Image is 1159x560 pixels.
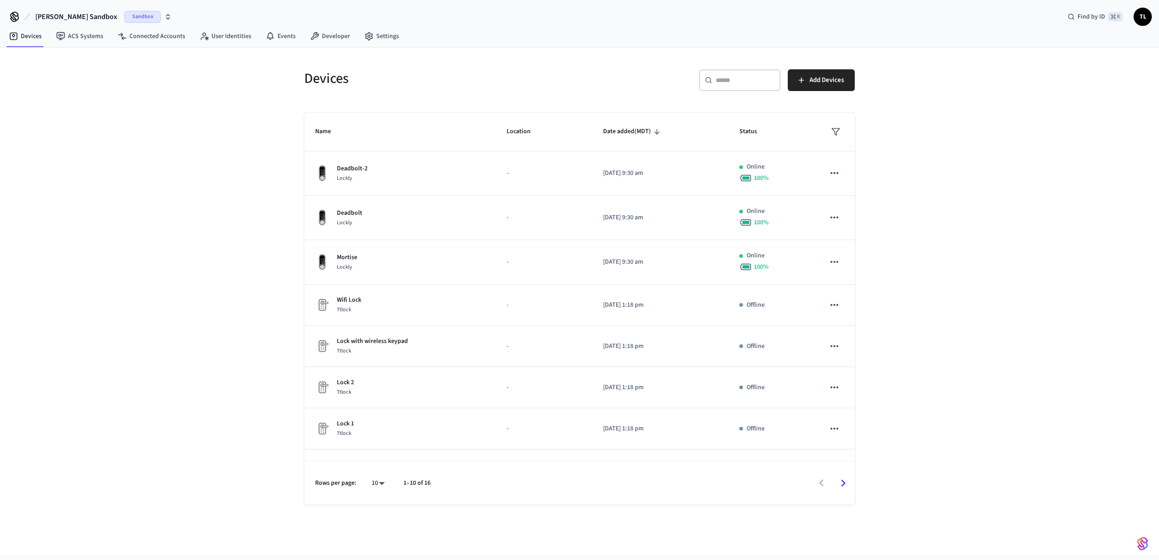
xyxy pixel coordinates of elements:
p: [DATE] 9:30 am [603,169,718,178]
button: Add Devices [788,69,855,91]
p: [DATE] 9:30 am [603,257,718,267]
p: Lock 2 [337,378,354,387]
p: [DATE] 9:30 am [603,213,718,222]
p: 1–10 of 16 [403,478,431,488]
img: Placeholder Lock Image [315,339,330,353]
p: - [507,383,581,392]
span: 100 % [754,174,769,183]
span: Add Devices [809,74,844,86]
p: Online [747,162,765,172]
span: Ttlock [337,388,351,396]
p: Wifi Lock [337,295,361,305]
span: Lockly [337,174,352,182]
img: Placeholder Lock Image [315,380,330,395]
img: Placeholder Lock Image [315,298,330,312]
a: Events [259,28,303,44]
p: Deadbolt [337,208,362,218]
div: Find by ID⌘ K [1060,9,1130,25]
p: Rows per page: [315,478,356,488]
span: Lockly [337,263,352,271]
span: Ttlock [337,306,351,314]
a: Developer [303,28,357,44]
p: Offline [747,300,765,310]
p: Online [747,251,765,261]
span: Sandbox [125,11,161,23]
button: TL [1134,8,1152,26]
span: Date added(MDT) [603,125,663,139]
span: 100 % [754,218,769,227]
a: User Identities [192,28,259,44]
p: [DATE] 1:18 pm [603,383,718,392]
img: Lockly Vision Lock, Front [315,209,330,226]
p: [DATE] 1:18 pm [603,342,718,351]
p: - [507,342,581,351]
p: Deadbolt-2 [337,164,368,174]
img: Lockly Vision Lock, Front [315,253,330,270]
p: Lock 1 [337,419,354,429]
a: Devices [2,28,49,44]
img: SeamLogoGradient.69752ec5.svg [1137,536,1148,551]
p: - [507,169,581,178]
span: Lockly [337,219,352,227]
button: Go to next page [833,473,854,494]
span: Ttlock [337,347,351,355]
span: Ttlock [337,430,351,437]
span: Status [739,125,769,139]
p: Offline [747,424,765,434]
p: - [507,257,581,267]
a: Connected Accounts [110,28,192,44]
p: Offline [747,383,765,392]
p: Lock with wireless keypad [337,337,408,346]
p: - [507,300,581,310]
span: ⌘ K [1108,12,1123,21]
p: [DATE] 1:18 pm [603,300,718,310]
span: Location [507,125,542,139]
p: - [507,213,581,222]
p: Offline [747,342,765,351]
p: Online [747,207,765,216]
img: Placeholder Lock Image [315,421,330,436]
p: - [507,424,581,434]
span: [PERSON_NAME] Sandbox [35,11,117,22]
a: ACS Systems [49,28,110,44]
span: TL [1135,9,1151,25]
div: 10 [367,477,389,490]
p: Mortise [337,253,357,262]
a: Settings [357,28,406,44]
img: Lockly Vision Lock, Front [315,164,330,182]
span: Name [315,125,343,139]
span: 100 % [754,262,769,271]
span: Find by ID [1078,12,1105,21]
h5: Devices [304,69,574,88]
p: [DATE] 1:18 pm [603,424,718,434]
